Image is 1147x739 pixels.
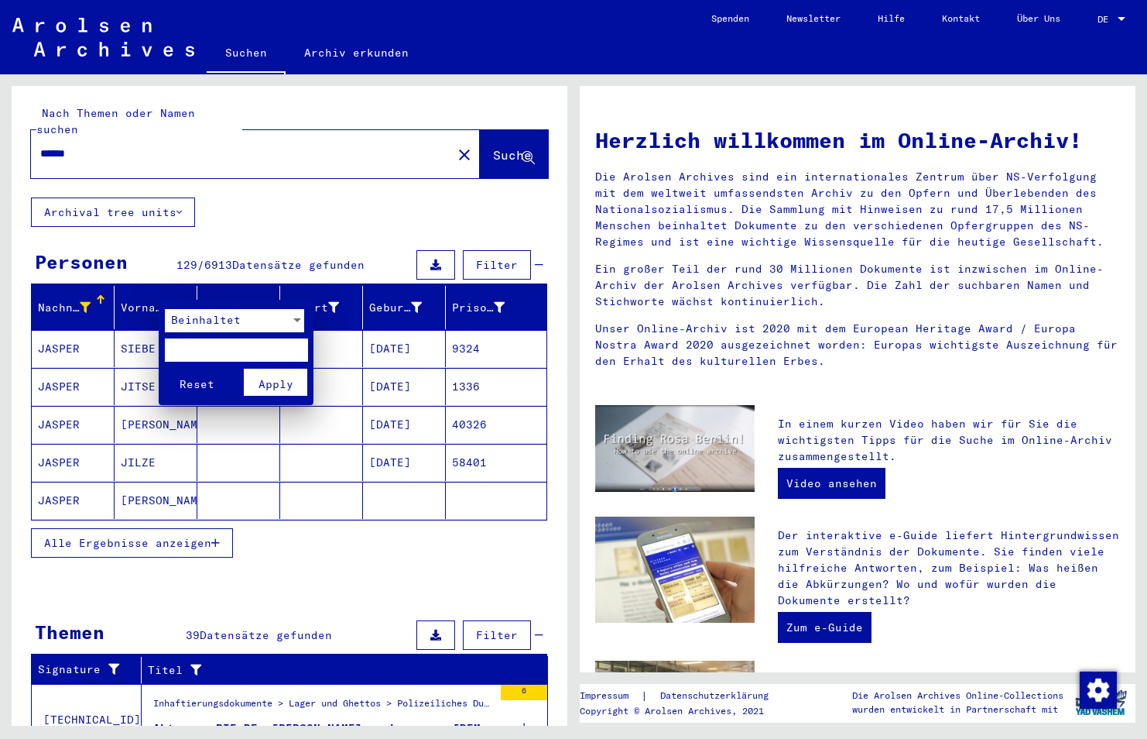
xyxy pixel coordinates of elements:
[1080,672,1117,709] img: Zustimmung ändern
[259,377,293,391] span: Apply
[171,313,241,327] span: Beinhaltet
[165,369,229,396] button: Reset
[244,369,308,396] button: Apply
[180,377,214,391] span: Reset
